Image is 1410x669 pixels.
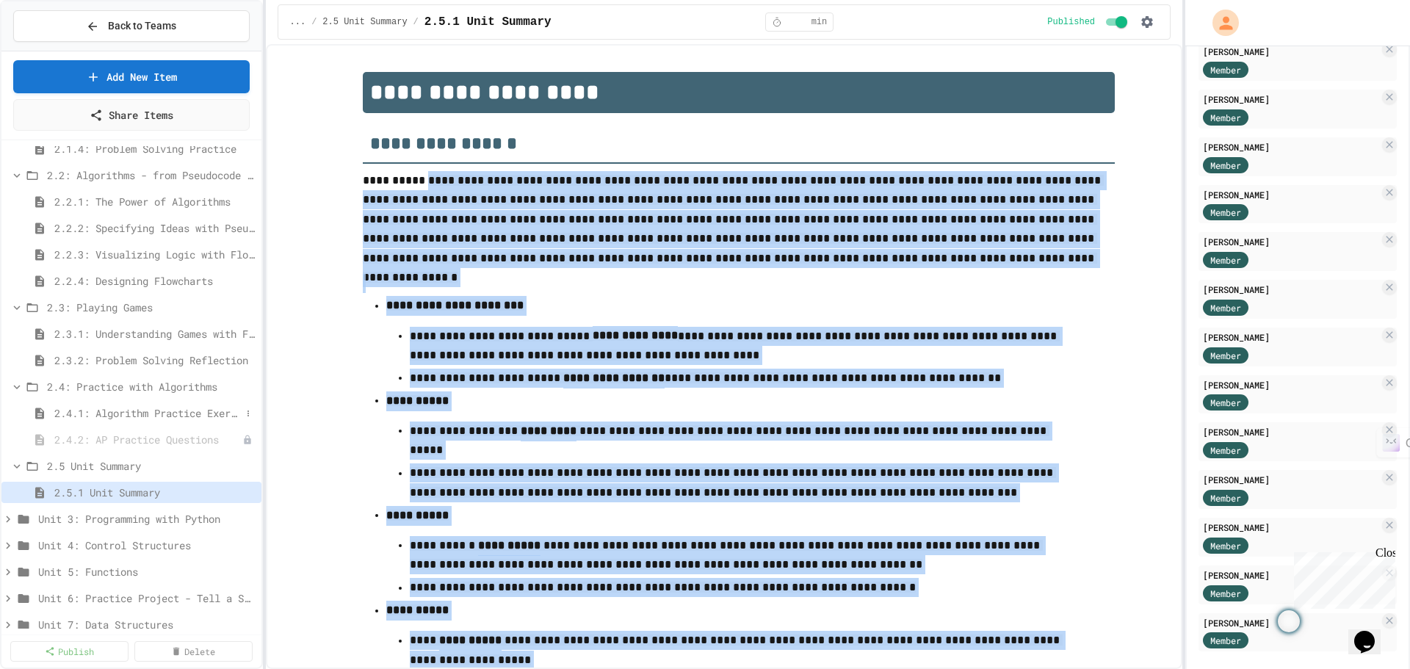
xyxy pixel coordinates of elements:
[54,432,242,447] span: 2.4.2: AP Practice Questions
[811,16,828,28] span: min
[290,16,306,28] span: ...
[47,458,256,474] span: 2.5 Unit Summary
[1047,13,1130,31] div: Content is published and visible to students
[54,141,256,156] span: 2.1.4: Problem Solving Practice
[322,16,407,28] span: 2.5 Unit Summary
[47,167,256,183] span: 2.2: Algorithms - from Pseudocode to Flowcharts
[1210,253,1241,267] span: Member
[1203,568,1379,582] div: [PERSON_NAME]
[54,326,256,341] span: 2.3.1: Understanding Games with Flowcharts
[1203,521,1379,534] div: [PERSON_NAME]
[1203,473,1379,486] div: [PERSON_NAME]
[1203,188,1379,201] div: [PERSON_NAME]
[54,220,256,236] span: 2.2.2: Specifying Ideas with Pseudocode
[1203,378,1379,391] div: [PERSON_NAME]
[38,590,256,606] span: Unit 6: Practice Project - Tell a Story
[10,641,129,662] a: Publish
[1210,587,1241,600] span: Member
[413,16,419,28] span: /
[1348,610,1395,654] iframe: chat widget
[1210,396,1241,409] span: Member
[108,18,176,34] span: Back to Teams
[134,641,253,662] a: Delete
[54,247,256,262] span: 2.2.3: Visualizing Logic with Flowcharts
[1203,93,1379,106] div: [PERSON_NAME]
[311,16,317,28] span: /
[1203,283,1379,296] div: [PERSON_NAME]
[47,300,256,315] span: 2.3: Playing Games
[54,405,241,421] span: 2.4.1: Algorithm Practice Exercises
[424,13,552,31] span: 2.5.1 Unit Summary
[38,564,256,579] span: Unit 5: Functions
[1197,6,1243,40] div: My Account
[1210,206,1241,219] span: Member
[1210,444,1241,457] span: Member
[1210,349,1241,362] span: Member
[1210,539,1241,552] span: Member
[1047,16,1095,28] span: Published
[1203,425,1379,438] div: [PERSON_NAME]
[1210,634,1241,647] span: Member
[38,538,256,553] span: Unit 4: Control Structures
[54,352,256,368] span: 2.3.2: Problem Solving Reflection
[1210,159,1241,172] span: Member
[1203,616,1379,629] div: [PERSON_NAME]
[1203,140,1379,153] div: [PERSON_NAME]
[1203,330,1379,344] div: [PERSON_NAME]
[1210,491,1241,505] span: Member
[1203,45,1379,58] div: [PERSON_NAME]
[47,379,256,394] span: 2.4: Practice with Algorithms
[38,617,256,632] span: Unit 7: Data Structures
[242,435,253,445] div: Unpublished
[1210,301,1241,314] span: Member
[1203,235,1379,248] div: [PERSON_NAME]
[54,485,256,500] span: 2.5.1 Unit Summary
[241,406,256,421] button: More options
[38,511,256,527] span: Unit 3: Programming with Python
[1288,546,1395,609] iframe: chat widget
[13,99,250,131] a: Share Items
[13,60,250,93] a: Add New Item
[1210,63,1241,76] span: Member
[54,194,256,209] span: 2.2.1: The Power of Algorithms
[54,273,256,289] span: 2.2.4: Designing Flowcharts
[1210,111,1241,124] span: Member
[13,10,250,42] button: Back to Teams
[6,6,101,93] div: Chat with us now!Close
